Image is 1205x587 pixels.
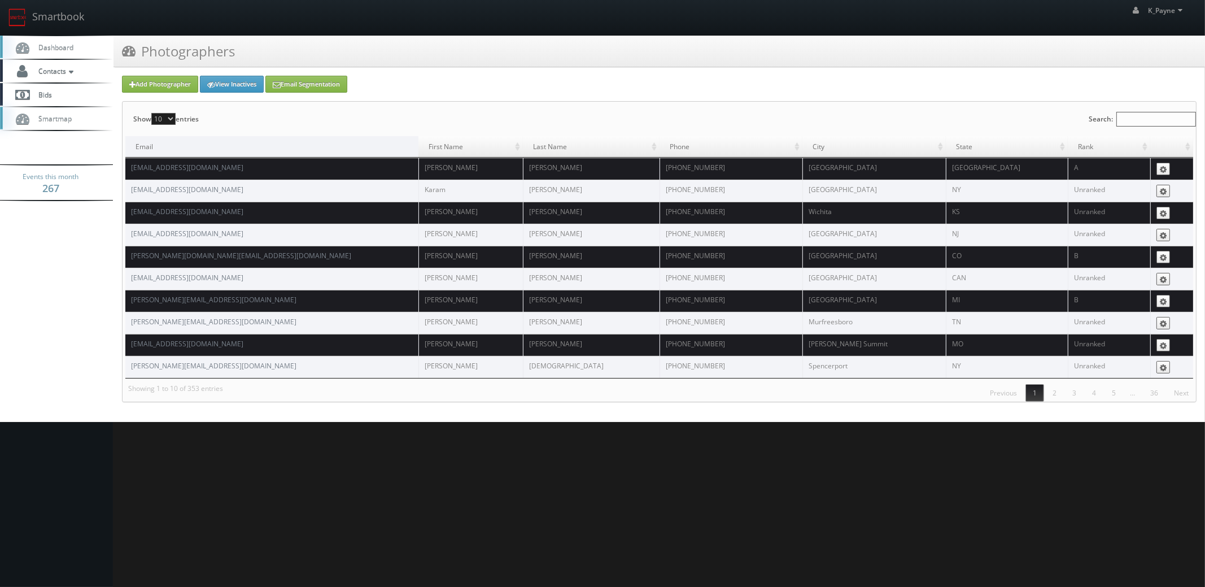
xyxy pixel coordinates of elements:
[200,76,264,93] a: View Inactives
[131,251,351,260] a: [PERSON_NAME][DOMAIN_NAME][EMAIL_ADDRESS][DOMAIN_NAME]
[802,158,946,180] td: [GEOGRAPHIC_DATA]
[660,290,802,312] td: [PHONE_NUMBER]
[122,76,198,93] a: Add Photographer
[33,42,73,52] span: Dashboard
[802,334,946,356] td: [PERSON_NAME] Summit
[1068,246,1150,268] td: B
[1068,158,1150,180] td: A
[131,361,296,371] a: [PERSON_NAME][EMAIL_ADDRESS][DOMAIN_NAME]
[802,356,946,378] td: Spencerport
[418,246,523,268] td: [PERSON_NAME]
[523,158,660,180] td: [PERSON_NAME]
[131,229,243,238] a: [EMAIL_ADDRESS][DOMAIN_NAME]
[265,76,347,93] a: Email Segmentation
[418,312,523,334] td: [PERSON_NAME]
[131,163,243,172] a: [EMAIL_ADDRESS][DOMAIN_NAME]
[418,180,523,202] td: Karam
[1068,356,1150,378] td: Unranked
[33,114,72,123] span: Smartmap
[418,334,523,356] td: [PERSON_NAME]
[1065,384,1084,402] a: 3
[802,202,946,224] td: Wichita
[418,158,523,180] td: [PERSON_NAME]
[1025,384,1044,402] a: 1
[523,268,660,290] td: [PERSON_NAME]
[946,224,1068,246] td: NJ
[1149,6,1186,15] span: K_Payne
[1068,202,1150,224] td: Unranked
[523,290,660,312] td: [PERSON_NAME]
[8,8,27,27] img: smartbook-logo.png
[1045,384,1064,402] a: 2
[133,102,199,136] label: Show entries
[802,180,946,202] td: [GEOGRAPHIC_DATA]
[1068,268,1150,290] td: Unranked
[523,312,660,334] td: [PERSON_NAME]
[131,339,243,349] a: [EMAIL_ADDRESS][DOMAIN_NAME]
[1116,112,1196,127] input: Search:
[418,268,523,290] td: [PERSON_NAME]
[1104,384,1123,402] a: 5
[33,66,76,76] span: Contacts
[802,136,946,158] td: City: activate to sort column ascending
[131,273,243,282] a: [EMAIL_ADDRESS][DOMAIN_NAME]
[1068,312,1150,334] td: Unranked
[523,224,660,246] td: [PERSON_NAME]
[660,246,802,268] td: [PHONE_NUMBER]
[660,202,802,224] td: [PHONE_NUMBER]
[131,185,243,194] a: [EMAIL_ADDRESS][DOMAIN_NAME]
[802,312,946,334] td: Murfreesboro
[523,136,660,158] td: Last Name: activate to sort column ascending
[131,295,296,305] a: [PERSON_NAME][EMAIL_ADDRESS][DOMAIN_NAME]
[1068,224,1150,246] td: Unranked
[418,224,523,246] td: [PERSON_NAME]
[946,356,1068,378] td: NY
[23,171,79,182] span: Events this month
[1167,384,1196,402] a: Next
[523,180,660,202] td: [PERSON_NAME]
[660,136,802,158] td: Phone: activate to sort column ascending
[946,202,1068,224] td: KS
[946,246,1068,268] td: CO
[523,246,660,268] td: [PERSON_NAME]
[660,224,802,246] td: [PHONE_NUMBER]
[523,356,660,378] td: [DEMOGRAPHIC_DATA]
[946,136,1068,158] td: State: activate to sort column ascending
[418,136,523,158] td: First Name: activate to sort column ascending
[802,290,946,312] td: [GEOGRAPHIC_DATA]
[946,312,1068,334] td: TN
[802,268,946,290] td: [GEOGRAPHIC_DATA]
[1150,136,1193,158] td: : activate to sort column ascending
[1068,290,1150,312] td: B
[523,334,660,356] td: [PERSON_NAME]
[418,290,523,312] td: [PERSON_NAME]
[33,90,52,99] span: Bids
[946,268,1068,290] td: CAN
[1068,180,1150,202] td: Unranked
[418,356,523,378] td: [PERSON_NAME]
[660,356,802,378] td: [PHONE_NUMBER]
[123,379,223,399] div: Showing 1 to 10 of 353 entries
[131,207,243,216] a: [EMAIL_ADDRESS][DOMAIN_NAME]
[1123,388,1142,398] span: …
[418,202,523,224] td: [PERSON_NAME]
[946,180,1068,202] td: NY
[151,113,176,125] select: Showentries
[1089,102,1196,136] label: Search:
[660,158,802,180] td: [PHONE_NUMBER]
[946,290,1068,312] td: MI
[802,246,946,268] td: [GEOGRAPHIC_DATA]
[660,334,802,356] td: [PHONE_NUMBER]
[946,158,1068,180] td: [GEOGRAPHIC_DATA]
[125,136,418,158] td: Email: activate to sort column descending
[1143,384,1165,402] a: 36
[660,180,802,202] td: [PHONE_NUMBER]
[523,202,660,224] td: [PERSON_NAME]
[802,224,946,246] td: [GEOGRAPHIC_DATA]
[122,41,235,61] h3: Photographers
[131,317,296,327] a: [PERSON_NAME][EMAIL_ADDRESS][DOMAIN_NAME]
[42,181,59,195] strong: 267
[946,334,1068,356] td: MO
[1068,334,1150,356] td: Unranked
[983,384,1024,402] a: Previous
